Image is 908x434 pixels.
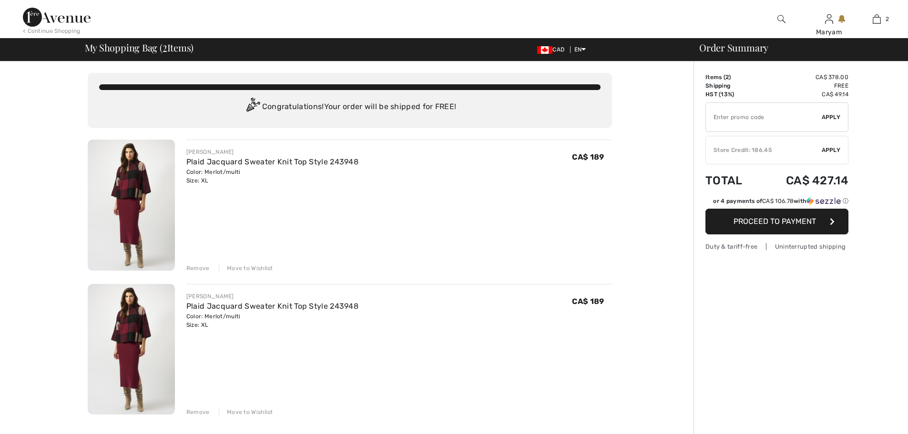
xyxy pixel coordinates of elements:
[186,157,358,166] a: Plaid Jacquard Sweater Knit Top Style 243948
[186,292,358,301] div: [PERSON_NAME]
[806,27,852,37] div: Maryam
[873,13,881,25] img: My Bag
[777,13,786,25] img: search the website
[186,312,358,329] div: Color: Merlot/multi Size: XL
[163,40,167,53] span: 2
[705,90,758,99] td: HST (13%)
[186,148,358,156] div: [PERSON_NAME]
[688,43,902,52] div: Order Summary
[825,13,833,25] img: My Info
[186,408,210,416] div: Remove
[853,13,900,25] a: 2
[537,46,552,54] img: Canadian Dollar
[705,197,848,209] div: or 4 payments ofCA$ 106.78withSezzle Click to learn more about Sezzle
[706,146,822,154] div: Store Credit: 186.45
[219,408,273,416] div: Move to Wishlist
[762,198,794,204] span: CA$ 106.78
[705,81,758,90] td: Shipping
[186,264,210,273] div: Remove
[825,14,833,23] a: Sign In
[23,27,81,35] div: < Continue Shopping
[758,90,848,99] td: CA$ 49.14
[886,15,889,23] span: 2
[23,8,91,27] img: 1ère Avenue
[822,146,841,154] span: Apply
[734,217,816,226] span: Proceed to Payment
[537,46,568,53] span: CAD
[806,197,841,205] img: Sezzle
[574,46,586,53] span: EN
[88,284,175,415] img: Plaid Jacquard Sweater Knit Top Style 243948
[243,98,262,117] img: Congratulation2.svg
[705,242,848,251] div: Duty & tariff-free | Uninterrupted shipping
[572,152,604,161] span: CA$ 189
[758,73,848,81] td: CA$ 378.00
[706,103,822,131] input: Promo code
[186,168,358,185] div: Color: Merlot/multi Size: XL
[572,297,604,306] span: CA$ 189
[758,81,848,90] td: Free
[705,209,848,234] button: Proceed to Payment
[88,140,175,271] img: Plaid Jacquard Sweater Knit Top Style 243948
[725,74,729,81] span: 2
[705,164,758,197] td: Total
[219,264,273,273] div: Move to Wishlist
[705,73,758,81] td: Items ( )
[758,164,848,197] td: CA$ 427.14
[822,113,841,121] span: Apply
[186,302,358,311] a: Plaid Jacquard Sweater Knit Top Style 243948
[713,197,848,205] div: or 4 payments of with
[99,98,601,117] div: Congratulations! Your order will be shipped for FREE!
[85,43,194,52] span: My Shopping Bag ( Items)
